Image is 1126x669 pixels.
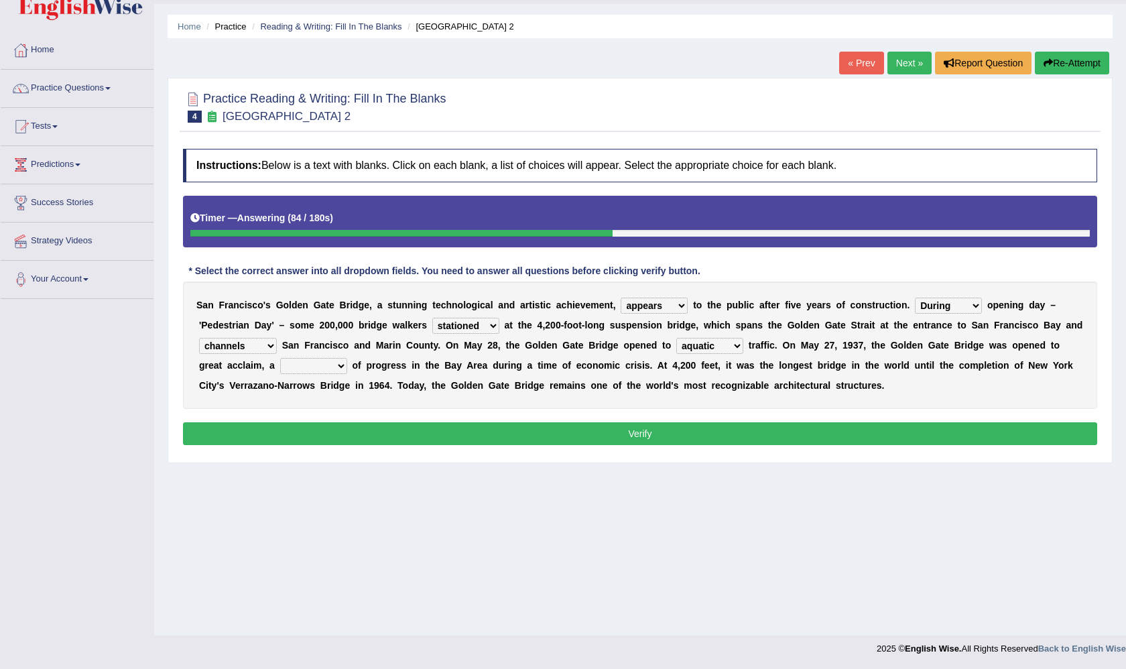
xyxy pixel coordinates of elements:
[1035,52,1109,74] button: Re-Attempt
[232,320,235,330] b: r
[861,320,864,330] b: r
[872,300,875,310] b: t
[599,300,605,310] b: e
[673,320,676,330] b: r
[599,320,605,330] b: g
[942,320,947,330] b: c
[1033,320,1039,330] b: o
[861,300,867,310] b: n
[556,300,562,310] b: a
[1003,320,1009,330] b: a
[935,52,1031,74] button: Report Question
[747,320,752,330] b: a
[1050,320,1056,330] b: a
[752,320,758,330] b: n
[288,212,291,223] b: (
[458,300,464,310] b: o
[532,300,535,310] b: i
[869,320,872,330] b: i
[771,300,776,310] b: e
[224,320,229,330] b: s
[364,300,369,310] b: e
[257,300,263,310] b: o
[263,300,265,310] b: '
[736,320,741,330] b: s
[593,320,599,330] b: n
[785,300,788,310] b: f
[408,300,414,310] b: n
[822,300,826,310] b: r
[556,320,561,330] b: 0
[260,21,401,32] a: Reading & Writing: Fill In The Blanks
[202,300,208,310] b: a
[324,320,330,330] b: 0
[851,300,856,310] b: c
[472,300,478,310] b: g
[477,300,480,310] b: i
[582,320,585,330] b: -
[918,320,924,330] b: n
[538,320,543,330] b: 4
[441,300,446,310] b: c
[291,212,330,223] b: 84 / 180s
[265,300,271,310] b: s
[1035,300,1040,310] b: a
[480,300,485,310] b: c
[719,320,725,330] b: c
[578,320,582,330] b: t
[289,300,292,310] b: l
[225,300,228,310] b: r
[505,320,510,330] b: a
[368,320,371,330] b: i
[229,320,233,330] b: t
[304,340,310,351] b: F
[1,108,153,141] a: Tests
[1044,320,1050,330] b: B
[651,320,657,330] b: o
[243,320,249,330] b: n
[696,300,702,310] b: o
[1,32,153,65] a: Home
[887,52,932,74] a: Next »
[903,320,908,330] b: e
[491,300,493,310] b: l
[1004,300,1010,310] b: n
[704,320,711,330] b: w
[1,70,153,103] a: Practice Questions
[271,320,273,330] b: '
[1066,320,1072,330] b: a
[401,300,408,310] b: n
[927,320,930,330] b: r
[806,300,812,310] b: y
[330,320,335,330] b: 0
[947,320,952,330] b: e
[696,320,698,330] b: ,
[1071,320,1077,330] b: n
[901,300,908,310] b: n
[314,300,321,310] b: G
[839,52,883,74] a: « Prev
[679,320,685,330] b: d
[208,300,214,310] b: n
[359,300,365,310] b: g
[540,300,544,310] b: t
[521,320,527,330] b: h
[587,320,593,330] b: o
[543,300,546,310] b: i
[691,320,696,330] b: e
[498,300,503,310] b: a
[1056,320,1061,330] b: y
[809,320,814,330] b: e
[1038,644,1126,654] strong: Back to English Wise
[826,300,831,310] b: s
[1022,320,1027,330] b: s
[913,320,918,330] b: e
[1050,300,1056,310] b: –
[1029,300,1035,310] b: d
[509,320,513,330] b: t
[529,300,532,310] b: t
[685,320,691,330] b: g
[710,300,716,310] b: h
[205,111,219,123] small: Exam occurring question
[178,21,201,32] a: Home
